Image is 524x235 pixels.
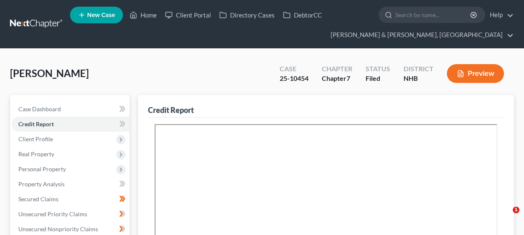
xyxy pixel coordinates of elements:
div: NHB [404,74,434,83]
span: New Case [87,12,115,18]
span: Personal Property [18,165,66,172]
div: 25-10454 [280,74,308,83]
div: Credit Report [148,105,194,115]
a: Directory Cases [215,7,279,22]
a: Help [486,7,514,22]
span: Unsecured Priority Claims [18,210,87,217]
iframe: Intercom live chat [496,207,516,227]
div: Chapter [322,74,352,83]
span: Real Property [18,150,54,157]
span: Property Analysis [18,180,65,187]
a: Secured Claims [12,192,130,207]
span: 1 [513,207,519,213]
button: Preview [447,64,504,83]
span: Secured Claims [18,195,58,202]
a: Unsecured Priority Claims [12,207,130,222]
div: Status [366,64,390,74]
a: Client Portal [161,7,215,22]
div: District [404,64,434,74]
a: Property Analysis [12,177,130,192]
div: Case [280,64,308,74]
div: Filed [366,74,390,83]
a: [PERSON_NAME] & [PERSON_NAME], [GEOGRAPHIC_DATA] [326,27,514,42]
span: [PERSON_NAME] [10,67,89,79]
a: Credit Report [12,117,130,132]
div: Chapter [322,64,352,74]
span: Case Dashboard [18,105,61,112]
span: Credit Report [18,120,54,127]
input: Search by name... [395,7,471,22]
span: 7 [346,74,350,82]
span: Client Profile [18,135,53,142]
a: Home [125,7,161,22]
span: Unsecured Nonpriority Claims [18,225,98,232]
a: Case Dashboard [12,102,130,117]
a: DebtorCC [279,7,326,22]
